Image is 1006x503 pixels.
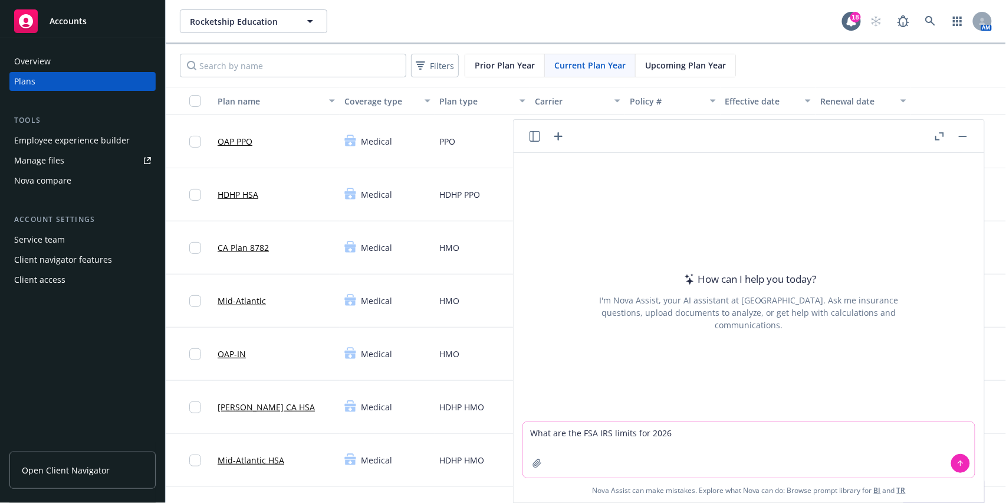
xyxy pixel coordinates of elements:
[874,485,881,495] a: BI
[218,241,269,254] a: CA Plan 8782
[440,135,456,148] span: PPO
[9,5,156,38] a: Accounts
[530,87,625,115] button: Carrier
[816,87,910,115] button: Renewal date
[180,54,406,77] input: Search by name
[725,95,798,107] div: Effective date
[9,115,156,126] div: Tools
[189,189,201,201] input: Toggle Row Selected
[14,230,65,249] div: Service team
[630,95,702,107] div: Policy #
[189,242,201,254] input: Toggle Row Selected
[361,188,392,201] span: Medical
[440,188,481,201] span: HDHP PPO
[919,9,942,33] a: Search
[218,454,284,466] a: Mid-Atlantic HSA
[9,52,156,71] a: Overview
[535,95,607,107] div: Carrier
[22,464,110,476] span: Open Client Navigator
[14,171,71,190] div: Nova compare
[430,60,454,72] span: Filters
[9,230,156,249] a: Service team
[361,401,392,413] span: Medical
[9,171,156,190] a: Nova compare
[645,59,726,71] span: Upcoming Plan Year
[820,95,893,107] div: Renewal date
[435,87,530,115] button: Plan type
[9,250,156,269] a: Client navigator features
[189,136,201,148] input: Toggle Row Selected
[523,422,975,478] textarea: What are the FSA IRS limits for 2026
[625,87,720,115] button: Policy #
[9,131,156,150] a: Employee experience builder
[897,485,906,495] a: TR
[189,295,201,307] input: Toggle Row Selected
[189,95,201,107] input: Select all
[554,59,626,71] span: Current Plan Year
[213,87,340,115] button: Plan name
[9,151,156,170] a: Manage files
[475,59,535,71] span: Prior Plan Year
[440,95,512,107] div: Plan type
[218,348,246,360] a: OAP-IN
[14,270,65,289] div: Client access
[892,9,915,33] a: Report a Bug
[50,17,87,26] span: Accounts
[190,15,292,28] span: Rocketship Education
[440,348,460,360] span: HMO
[850,12,861,22] div: 18
[14,151,64,170] div: Manage files
[14,131,130,150] div: Employee experience builder
[189,401,201,413] input: Toggle Row Selected
[9,214,156,226] div: Account settings
[681,272,817,287] div: How can I help you today?
[218,295,266,307] a: Mid-Atlantic
[864,9,888,33] a: Start snowing
[189,455,201,466] input: Toggle Row Selected
[361,135,392,148] span: Medical
[361,295,392,307] span: Medical
[218,95,322,107] div: Plan name
[9,72,156,91] a: Plans
[218,188,258,201] a: HDHP HSA
[361,454,392,466] span: Medical
[583,294,915,331] div: I'm Nova Assist, your AI assistant at [GEOGRAPHIC_DATA]. Ask me insurance questions, upload docum...
[361,348,392,360] span: Medical
[440,295,460,307] span: HMO
[14,250,112,269] div: Client navigator features
[518,478,979,502] span: Nova Assist can make mistakes. Explore what Nova can do: Browse prompt library for and
[440,454,485,466] span: HDHP HMO
[189,348,201,360] input: Toggle Row Selected
[361,241,392,254] span: Medical
[218,135,252,148] a: OAP PPO
[344,95,417,107] div: Coverage type
[440,241,460,254] span: HMO
[14,72,35,91] div: Plans
[9,270,156,289] a: Client access
[218,401,315,413] a: [PERSON_NAME] CA HSA
[413,57,456,74] span: Filters
[721,87,816,115] button: Effective date
[340,87,435,115] button: Coverage type
[411,54,459,77] button: Filters
[14,52,51,71] div: Overview
[440,401,485,413] span: HDHP HMO
[180,9,327,33] button: Rocketship Education
[946,9,969,33] a: Switch app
